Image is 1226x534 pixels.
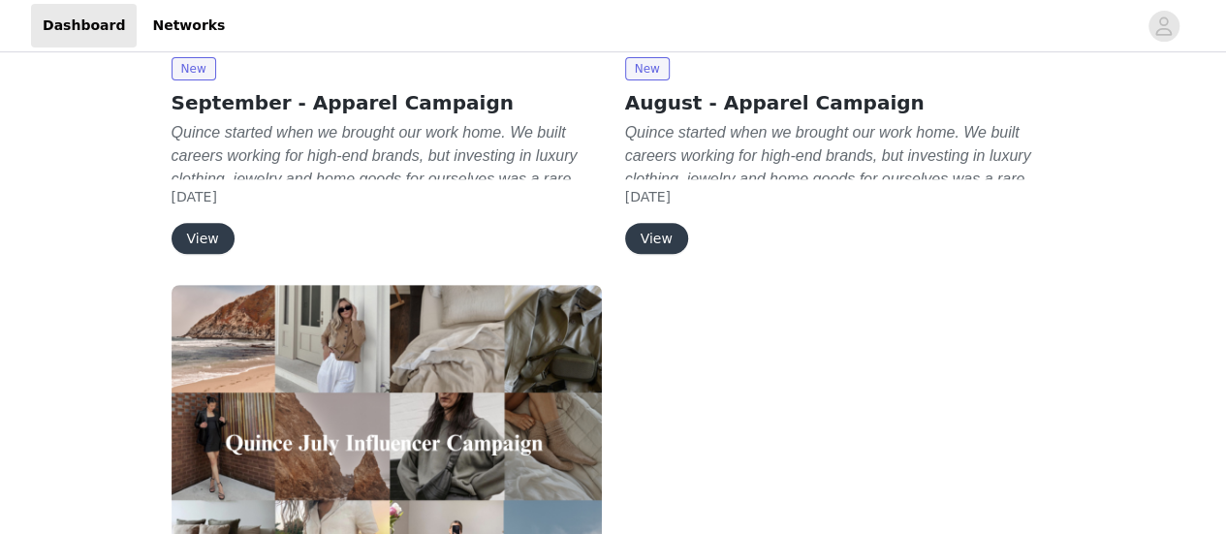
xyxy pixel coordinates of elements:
h2: September - Apparel Campaign [172,88,602,117]
a: Networks [141,4,236,47]
button: View [172,223,235,254]
span: New [172,57,216,80]
h2: August - Apparel Campaign [625,88,1055,117]
a: View [625,232,688,246]
a: View [172,232,235,246]
button: View [625,223,688,254]
span: [DATE] [172,189,217,204]
em: Quince started when we brought our work home. We built careers working for high-end brands, but i... [625,124,1038,257]
span: [DATE] [625,189,671,204]
span: New [625,57,670,80]
div: avatar [1154,11,1173,42]
a: Dashboard [31,4,137,47]
em: Quince started when we brought our work home. We built careers working for high-end brands, but i... [172,124,584,257]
